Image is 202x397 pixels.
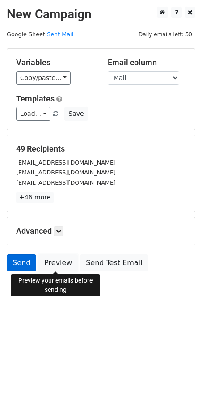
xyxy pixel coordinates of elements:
[16,169,116,176] small: [EMAIL_ADDRESS][DOMAIN_NAME]
[16,58,94,68] h5: Variables
[16,144,186,154] h5: 49 Recipients
[108,58,186,68] h5: Email column
[7,7,195,22] h2: New Campaign
[16,159,116,166] small: [EMAIL_ADDRESS][DOMAIN_NAME]
[135,31,195,38] a: Daily emails left: 50
[38,254,78,271] a: Preview
[47,31,73,38] a: Sent Mail
[16,71,71,85] a: Copy/paste...
[64,107,88,121] button: Save
[7,31,73,38] small: Google Sheet:
[16,226,186,236] h5: Advanced
[157,354,202,397] iframe: Chat Widget
[7,254,36,271] a: Send
[157,354,202,397] div: 聊天小工具
[80,254,148,271] a: Send Test Email
[16,107,50,121] a: Load...
[16,94,55,103] a: Templates
[16,179,116,186] small: [EMAIL_ADDRESS][DOMAIN_NAME]
[11,274,100,296] div: Preview your emails before sending
[135,30,195,39] span: Daily emails left: 50
[16,192,54,203] a: +46 more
